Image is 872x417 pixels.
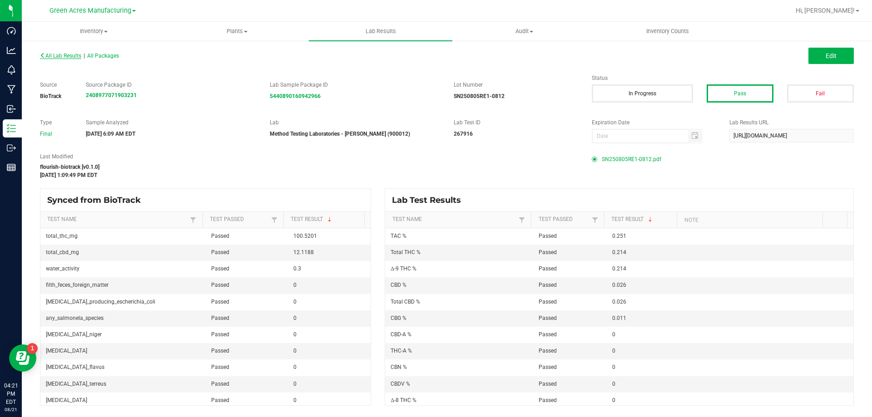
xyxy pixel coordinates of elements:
[391,265,416,272] span: Δ-9 THC %
[612,233,626,239] span: 0.251
[211,299,229,305] span: Passed
[269,214,280,226] a: Filter
[826,52,837,59] span: Edit
[612,249,626,255] span: 0.214
[452,22,596,41] a: Audit
[391,233,406,239] span: TAC %
[86,118,256,127] label: Sample Analyzed
[7,65,16,74] inline-svg: Monitoring
[211,331,229,338] span: Passed
[808,48,854,64] button: Edit
[211,282,229,288] span: Passed
[729,118,854,127] label: Lab Results URL
[4,382,18,406] p: 04:21 PM EDT
[211,233,229,239] span: Passed
[612,265,626,272] span: 0.214
[188,214,198,226] a: Filter
[46,348,87,354] span: [MEDICAL_DATA]
[326,216,333,223] span: Sortable
[166,27,308,35] span: Plants
[22,27,165,35] span: Inventory
[293,364,297,370] span: 0
[46,265,79,272] span: water_activity
[46,233,78,239] span: total_thc_mg
[40,93,61,99] strong: BioTrack
[270,118,440,127] label: Lab
[7,143,16,152] inline-svg: Outbound
[707,84,773,103] button: Pass
[391,397,416,403] span: Δ-8 THC %
[612,348,615,354] span: 0
[86,131,135,137] strong: [DATE] 6:09 AM EDT
[391,381,410,387] span: CBDV %
[611,216,674,223] a: Test ResultSortable
[454,131,473,137] strong: 267916
[291,216,361,223] a: Test ResultSortable
[391,299,420,305] span: Total CBD %
[592,84,693,103] button: In Progress
[539,331,557,338] span: Passed
[22,22,165,41] a: Inventory
[539,348,557,354] span: Passed
[787,84,854,103] button: Fail
[539,249,557,255] span: Passed
[539,216,590,223] a: Test PassedSortable
[293,315,297,321] span: 0
[634,27,701,35] span: Inventory Counts
[539,364,557,370] span: Passed
[293,348,297,354] span: 0
[612,397,615,403] span: 0
[40,81,72,89] label: Source
[293,265,301,272] span: 0.3
[211,265,229,272] span: Passed
[7,26,16,35] inline-svg: Dashboard
[46,299,155,305] span: [MEDICAL_DATA]_producing_escherichia_coli
[612,315,626,321] span: 0.011
[590,214,600,226] a: Filter
[391,315,406,321] span: CBG %
[392,216,516,223] a: Test NameSortable
[309,22,452,41] a: Lab Results
[293,299,297,305] span: 0
[539,282,557,288] span: Passed
[539,397,557,403] span: Passed
[87,53,119,59] span: All Packages
[353,27,408,35] span: Lab Results
[293,381,297,387] span: 0
[454,118,578,127] label: Lab Test ID
[46,315,104,321] span: any_salmonela_species
[4,406,18,413] p: 08/21
[391,331,411,338] span: CBD-A %
[40,172,97,178] strong: [DATE] 1:09:49 PM EDT
[211,348,229,354] span: Passed
[612,299,626,305] span: 0.026
[40,164,99,170] strong: flourish-biotrack [v0.1.0]
[7,163,16,172] inline-svg: Reports
[270,93,321,99] strong: 5440890160942966
[592,118,716,127] label: Expiration Date
[612,381,615,387] span: 0
[47,216,188,223] a: Test NameSortable
[86,81,256,89] label: Source Package ID
[612,364,615,370] span: 0
[270,81,440,89] label: Lab Sample Package ID
[612,282,626,288] span: 0.026
[539,299,557,305] span: Passed
[592,157,597,162] form-radio-button: Primary COA
[46,331,102,338] span: [MEDICAL_DATA]_niger
[647,216,654,223] span: Sortable
[46,249,79,255] span: total_cbd_mg
[211,364,229,370] span: Passed
[270,131,410,137] strong: Method Testing Laboratories - [PERSON_NAME] (900012)
[47,195,148,205] span: Synced from BioTrack
[210,216,269,223] a: Test PassedSortable
[46,381,106,387] span: [MEDICAL_DATA]_terreus
[293,397,297,403] span: 0
[165,22,309,41] a: Plants
[454,81,578,89] label: Lot Number
[46,397,87,403] span: [MEDICAL_DATA]
[7,85,16,94] inline-svg: Manufacturing
[211,249,229,255] span: Passed
[27,343,38,354] iframe: Resource center unread badge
